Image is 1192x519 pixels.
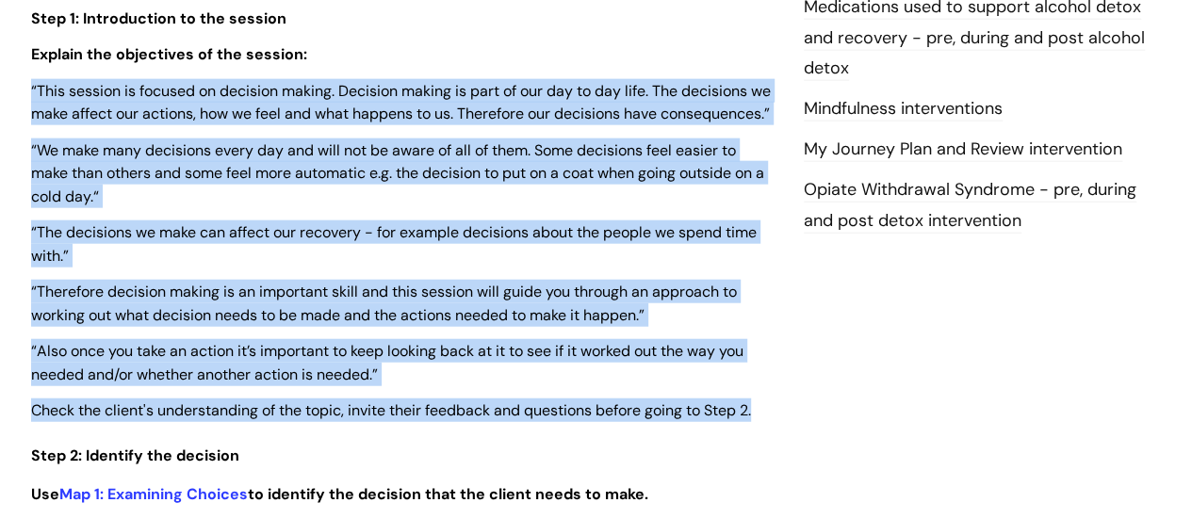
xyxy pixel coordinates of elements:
span: “Therefore decision making is an important skill and this session will guide you through an appro... [31,282,737,325]
a: Mindfulness interventions [804,97,1003,122]
a: My Journey Plan and Review intervention [804,138,1122,162]
a: Opiate Withdrawal Syndrome - pre, during and post detox intervention [804,178,1136,233]
span: “We make many decisions every day and will not be aware of all of them. Some decisions feel easie... [31,140,764,207]
span: Check the client's understanding of the topic, invite their feedback and questions before going t... [31,400,751,420]
strong: Explain the objectives of the session: [31,44,307,64]
span: “The decisions we make can affect our recovery - for example decisions about the people we spend ... [31,222,757,266]
span: Step 2: Identify the decision [31,446,239,465]
span: “This session is focused on decision making. Decision making is part of our day to day life. The ... [31,81,771,124]
strong: Use to identify the decision that the client needs to make. [31,484,648,504]
span: Step 1: Introduction to the session [31,8,286,28]
span: “Also once you take an action it’s important to keep looking back at it to see if it worked out t... [31,341,743,384]
a: Map 1: Examining Choices [59,484,248,504]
